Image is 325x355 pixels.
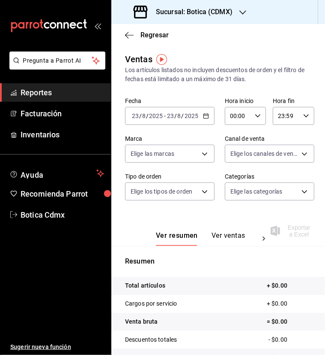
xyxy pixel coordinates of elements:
div: navigation tabs [156,231,255,246]
label: Tipo de orden [125,174,215,180]
p: + $0.00 [267,281,311,290]
span: - [164,112,166,119]
label: Canal de venta [225,136,314,142]
input: -- [131,112,139,119]
span: Pregunta a Parrot AI [23,56,92,65]
span: Regresar [140,31,169,39]
div: Los artículos listados no incluyen descuentos de orden y el filtro de fechas está limitado a un m... [125,66,311,84]
span: / [146,112,149,119]
p: = $0.00 [267,317,311,326]
label: Fecha [125,98,215,104]
button: open_drawer_menu [94,22,101,29]
span: Elige las categorías [230,187,283,196]
label: Marca [125,136,215,142]
button: Ver ventas [212,231,245,246]
a: Pregunta a Parrot AI [6,62,105,71]
p: Cargos por servicio [125,299,177,308]
p: Total artículos [125,281,165,290]
p: Descuentos totales [125,335,177,344]
p: - $0.00 [268,335,311,344]
label: Hora fin [273,98,314,104]
label: Hora inicio [225,98,266,104]
button: Pregunta a Parrot AI [9,52,105,70]
input: ---- [184,112,199,119]
input: -- [167,112,174,119]
input: -- [177,112,182,119]
button: Ver resumen [156,231,198,246]
span: Sugerir nueva función [10,343,104,352]
span: / [174,112,177,119]
input: ---- [149,112,163,119]
span: / [182,112,184,119]
img: Tooltip marker [156,54,167,65]
span: Elige los tipos de orden [131,187,192,196]
div: Ventas [125,53,152,66]
p: Resumen [125,256,311,267]
span: Reportes [21,87,104,98]
span: Facturación [21,108,104,119]
p: Venta bruta [125,317,158,326]
span: Botica Cdmx [21,209,104,221]
span: Inventarios [21,129,104,140]
p: + $0.00 [267,299,311,308]
span: Ayuda [21,168,93,179]
span: / [139,112,142,119]
button: Regresar [125,31,169,39]
h3: Sucursal: Botica (CDMX) [149,7,233,17]
span: Elige los canales de venta [230,149,298,158]
input: -- [142,112,146,119]
span: Elige las marcas [131,149,174,158]
span: Recomienda Parrot [21,188,104,200]
label: Categorías [225,174,314,180]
